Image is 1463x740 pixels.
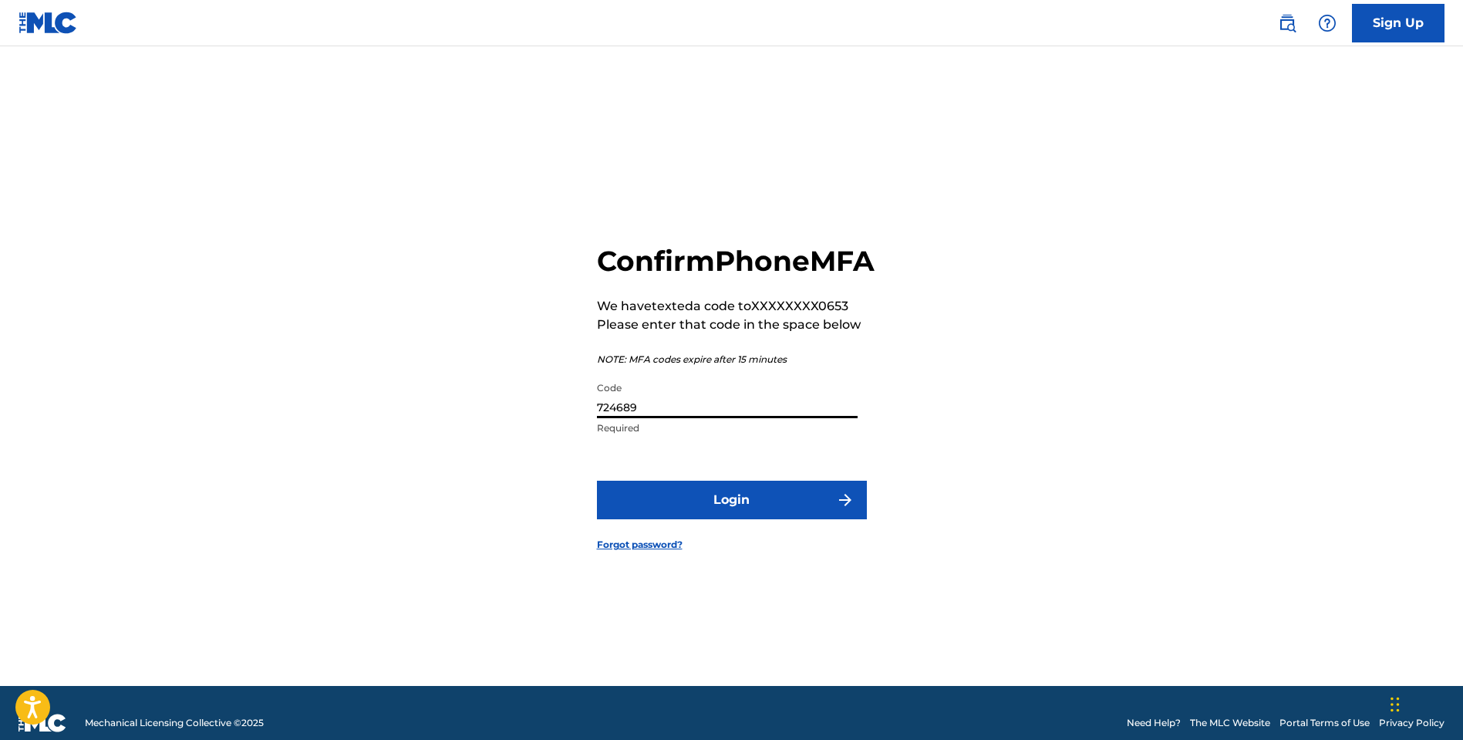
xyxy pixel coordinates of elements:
[19,714,66,732] img: logo
[597,421,858,435] p: Required
[597,481,867,519] button: Login
[597,538,683,552] a: Forgot password?
[1352,4,1444,42] a: Sign Up
[1386,666,1463,740] iframe: Chat Widget
[1190,716,1270,730] a: The MLC Website
[836,491,855,509] img: f7272a7cc735f4ea7f67.svg
[1379,716,1444,730] a: Privacy Policy
[1318,14,1337,32] img: help
[597,353,875,367] p: NOTE: MFA codes expire after 15 minutes
[1279,716,1370,730] a: Portal Terms of Use
[597,316,875,334] p: Please enter that code in the space below
[19,12,78,34] img: MLC Logo
[85,716,264,730] span: Mechanical Licensing Collective © 2025
[1391,681,1400,728] div: Drag
[1312,8,1343,39] div: Help
[1127,716,1181,730] a: Need Help?
[597,297,875,316] p: We have texted a code to XXXXXXXX0653
[1272,8,1303,39] a: Public Search
[597,244,875,279] h2: Confirm Phone MFA
[1278,14,1296,32] img: search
